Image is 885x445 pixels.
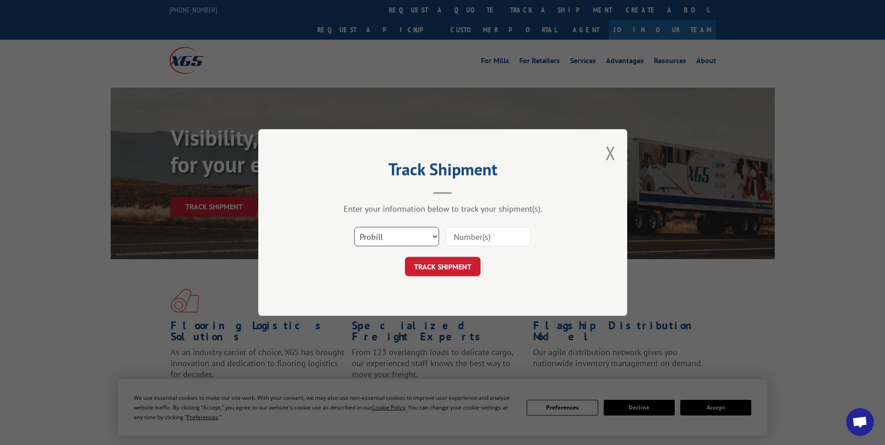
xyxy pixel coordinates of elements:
a: Open chat [846,408,874,436]
button: TRACK SHIPMENT [405,257,481,276]
div: Enter your information below to track your shipment(s). [304,203,581,214]
h2: Track Shipment [304,163,581,180]
button: Close modal [606,141,616,165]
input: Number(s) [446,227,531,246]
